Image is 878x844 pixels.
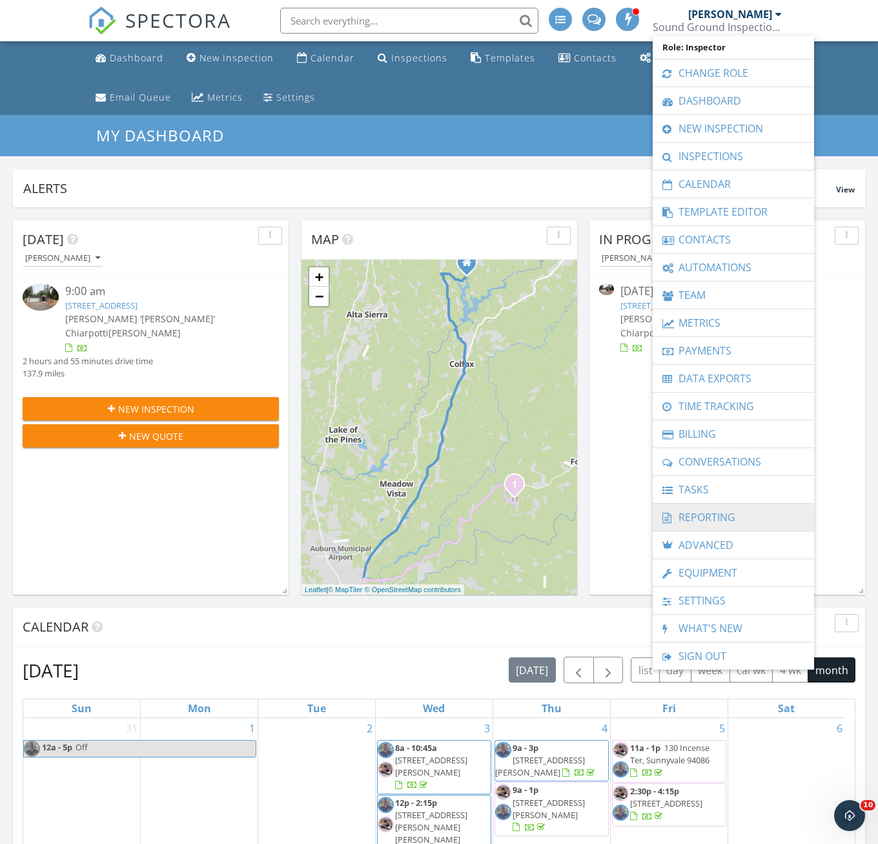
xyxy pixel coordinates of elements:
[659,365,808,392] a: Data Exports
[110,52,163,64] div: Dashboard
[659,559,808,586] a: Equipment
[495,804,511,820] img: img_3903.jpg
[181,46,279,70] a: New Inspection
[123,718,140,739] a: Go to August 31, 2025
[23,283,279,380] a: 9:00 am [STREET_ADDRESS] [PERSON_NAME] ‘[PERSON_NAME]’ Chiarpotti[PERSON_NAME] 2 hours and 55 min...
[659,643,808,670] a: Sign Out
[659,226,808,253] a: Contacts
[305,699,329,717] a: Tuesday
[482,718,493,739] a: Go to September 3, 2025
[599,283,855,355] a: [DATE] 9:00 am [STREET_ADDRESS] [PERSON_NAME] ‘[PERSON_NAME]’ Chiarpotti[PERSON_NAME]
[808,657,855,683] button: month
[630,798,702,809] span: [STREET_ADDRESS]
[659,115,808,142] a: New Inspection
[659,170,808,198] a: Calendar
[630,742,710,766] span: 130 Incense Ter, Sunnyvale 94086
[395,742,437,754] span: 8a - 10:45a
[659,504,808,531] a: Reporting
[280,8,538,34] input: Search everything...
[659,282,808,309] a: Team
[659,309,808,336] a: Metrics
[364,718,375,739] a: Go to September 2, 2025
[328,586,363,593] a: © MapTiler
[23,355,153,367] div: 2 hours and 55 minutes drive time
[23,618,88,635] span: Calendar
[612,783,726,826] a: 2:30p - 4:15p [STREET_ADDRESS]
[41,741,73,757] span: 12a - 5p
[564,657,594,683] button: Previous month
[659,393,808,420] a: Time Tracking
[630,785,679,797] span: 2:30p - 4:15p
[395,754,467,778] span: [STREET_ADDRESS][PERSON_NAME]
[659,337,808,364] a: Payments
[96,125,235,146] a: My Dashboard
[373,46,453,70] a: Inspections
[199,52,274,64] div: New Inspection
[65,283,258,300] div: 9:00 am
[513,784,585,833] a: 9a - 1p [STREET_ADDRESS][PERSON_NAME]
[630,742,660,754] span: 11a - 1p
[861,800,875,810] span: 10
[365,586,461,593] a: © OpenStreetMap contributors
[247,718,258,739] a: Go to September 1, 2025
[659,254,808,281] a: Automations
[691,657,730,683] button: week
[88,17,231,45] a: SPECTORA
[659,87,808,114] a: Dashboard
[574,52,617,64] div: Contacts
[23,283,59,311] img: 9564811%2Fcover_photos%2F5qE2tfCnov5MEUTqJFBz%2Fsmall.jpg
[730,657,773,683] button: cal wk
[25,254,100,263] div: [PERSON_NAME]
[309,287,329,306] a: Zoom out
[717,718,728,739] a: Go to September 5, 2025
[65,313,215,338] span: [PERSON_NAME] ‘[PERSON_NAME]’ Chiarpotti
[834,718,845,739] a: Go to September 6, 2025
[495,742,597,778] a: 9a - 3p [STREET_ADDRESS][PERSON_NAME]
[630,785,702,821] a: 2:30p - 4:15p [STREET_ADDRESS]
[599,718,610,739] a: Go to September 4, 2025
[553,46,622,70] a: Contacts
[495,782,609,836] a: 9a - 1p [STREET_ADDRESS][PERSON_NAME]
[311,231,339,248] span: Map
[834,800,865,831] iframe: Intercom live chat
[90,46,168,70] a: Dashboard
[631,657,660,683] button: list
[378,742,394,758] img: img_3903.jpg
[495,784,511,800] img: img_3248.jpeg
[485,52,535,64] div: Templates
[76,741,88,753] span: Off
[301,584,464,595] div: |
[90,86,176,110] a: Email Queue
[23,657,79,683] h2: [DATE]
[688,8,772,21] div: [PERSON_NAME]
[378,816,394,832] img: img_3248.jpeg
[509,657,556,683] button: [DATE]
[391,52,447,64] div: Inspections
[23,180,836,197] div: Alerts
[653,21,782,34] div: Sound Ground Inspections
[772,657,808,683] button: 4 wk
[635,46,721,70] a: Automations (Advanced)
[630,742,710,778] a: 11a - 1p 130 Incense Ter, Sunnyvale 94086
[467,262,475,270] div: 13801 Marie Lane, Grass Valley CA 95945
[659,59,808,87] a: Change Role
[613,761,629,777] img: img_3903.jpg
[276,91,315,103] div: Settings
[495,740,609,782] a: 9a - 3p [STREET_ADDRESS][PERSON_NAME]
[659,476,808,503] a: Tasks
[23,250,103,267] button: [PERSON_NAME]
[69,699,94,717] a: Sunday
[495,742,511,758] img: img_3903.jpg
[118,402,194,416] span: New Inspection
[377,740,491,794] a: 8a - 10:45a [STREET_ADDRESS][PERSON_NAME]
[659,420,808,448] a: Billing
[599,250,679,267] button: [PERSON_NAME]
[513,797,585,821] span: [STREET_ADDRESS][PERSON_NAME]
[512,480,517,489] i: 1
[620,283,834,300] div: [DATE] 9:00 am
[129,429,183,443] span: New Quote
[513,742,538,754] span: 9a - 3p
[613,742,629,758] img: img_3248.jpeg
[659,587,808,614] a: Settings
[110,91,171,103] div: Email Queue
